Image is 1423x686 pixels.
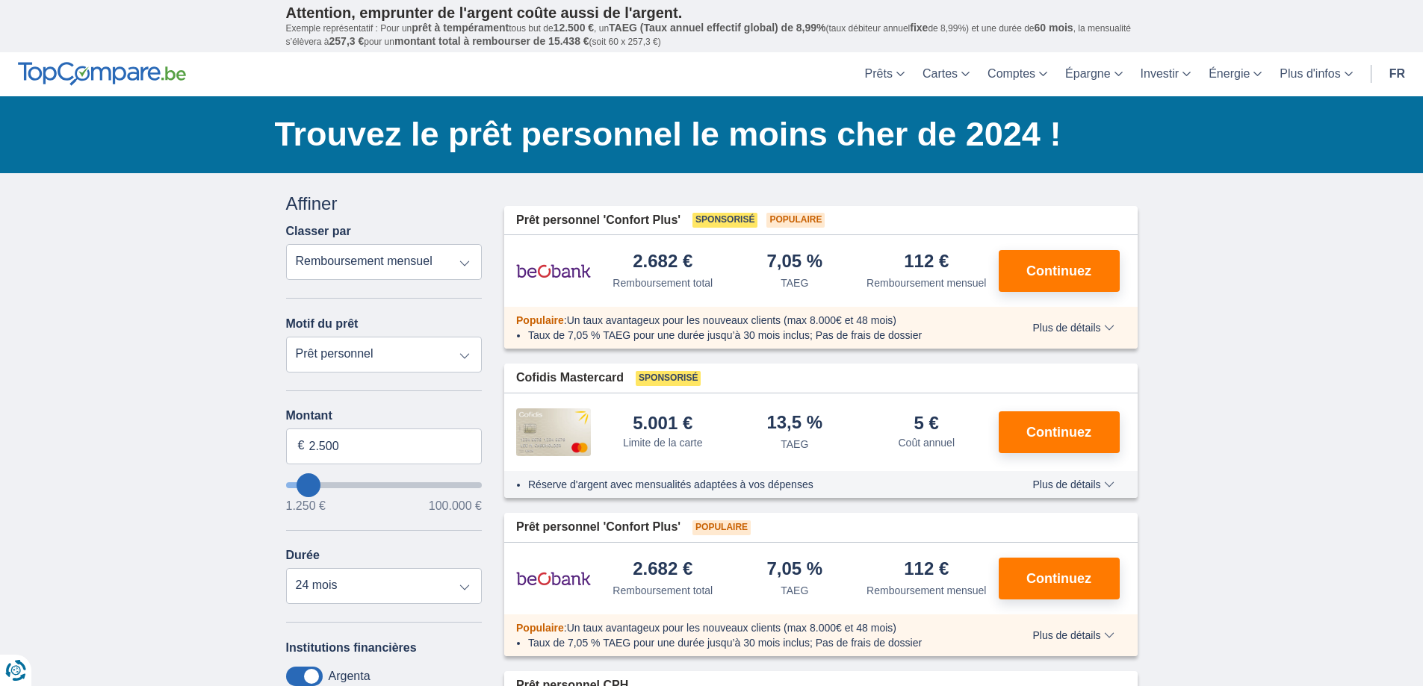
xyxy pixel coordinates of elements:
li: Taux de 7,05 % TAEG pour une durée jusqu’à 30 mois inclus; Pas de frais de dossier [528,635,989,650]
div: 13,5 % [766,414,822,434]
a: fr [1380,52,1414,96]
span: Continuez [1026,425,1091,439]
span: Prêt personnel 'Confort Plus' [516,212,681,229]
div: Remboursement mensuel [866,583,986,598]
div: TAEG [781,437,808,452]
div: TAEG [781,583,808,598]
span: prêt à tempérament [412,22,509,34]
span: Plus de détails [1032,479,1114,490]
div: Remboursement mensuel [866,275,986,290]
img: pret personnel Cofidis CC [516,408,591,456]
li: Taux de 7,05 % TAEG pour une durée jusqu’à 30 mois inclus; Pas de frais de dossier [528,328,989,343]
span: fixe [910,22,928,34]
label: Classer par [286,225,351,238]
div: 5 € [914,414,939,432]
label: Motif du prêt [286,317,359,331]
span: Populaire [766,213,825,228]
label: Montant [286,409,483,422]
a: Comptes [979,52,1056,96]
a: Cartes [914,52,979,96]
a: Prêts [856,52,914,96]
button: Plus de détails [1021,629,1125,641]
label: Durée [286,549,320,562]
div: Remboursement total [613,583,713,598]
img: pret personnel Beobank [516,252,591,290]
span: € [298,437,305,455]
p: Attention, emprunter de l'argent coûte aussi de l'argent. [286,4,1138,22]
div: Remboursement total [613,275,713,290]
img: TopCompare [18,62,186,86]
div: : [504,620,1001,635]
div: TAEG [781,275,808,290]
div: 7,05 % [766,252,822,272]
span: 12.500 € [554,22,595,34]
div: 7,05 % [766,560,822,580]
div: 112 € [904,252,949,272]
div: 2.682 € [633,560,692,580]
input: wantToBorrow [286,482,483,488]
div: 5.001 € [633,414,692,432]
a: Épargne [1056,52,1132,96]
button: Continuez [999,250,1120,292]
button: Plus de détails [1021,478,1125,490]
span: 100.000 € [429,500,482,512]
div: Affiner [286,191,483,216]
span: 60 mois [1035,22,1073,34]
a: Plus d'infos [1271,52,1361,96]
span: Plus de détails [1032,630,1114,640]
div: Limite de la carte [623,435,703,450]
span: Continuez [1026,264,1091,278]
div: 2.682 € [633,252,692,272]
span: Sponsorisé [636,371,701,386]
span: Cofidis Mastercard [516,369,624,387]
button: Plus de détails [1021,322,1125,334]
span: Prêt personnel 'Confort Plus' [516,519,681,536]
label: Argenta [329,670,371,683]
a: Investir [1132,52,1200,96]
span: Un taux avantageux pour les nouveaux clients (max 8.000€ et 48 mois) [567,314,896,326]
label: Institutions financières [286,641,417,655]
span: Sponsorisé [692,213,757,228]
span: 257,3 € [329,35,365,47]
span: Populaire [516,622,564,634]
button: Continuez [999,558,1120,599]
p: Exemple représentatif : Pour un tous but de , un (taux débiteur annuel de 8,99%) et une durée de ... [286,22,1138,49]
span: Populaire [516,314,564,326]
span: Plus de détails [1032,322,1114,333]
div: Coût annuel [898,435,955,450]
span: TAEG (Taux annuel effectif global) de 8,99% [609,22,825,34]
a: Énergie [1200,52,1271,96]
button: Continuez [999,411,1120,453]
span: Continuez [1026,572,1091,585]
li: Réserve d'argent avec mensualités adaptées à vos dépenses [528,477,989,492]
img: pret personnel Beobank [516,560,591,597]
span: Populaire [692,520,751,535]
div: 112 € [904,560,949,580]
span: Un taux avantageux pour les nouveaux clients (max 8.000€ et 48 mois) [567,622,896,634]
span: montant total à rembourser de 15.438 € [394,35,589,47]
span: 1.250 € [286,500,326,512]
div: : [504,313,1001,328]
h1: Trouvez le prêt personnel le moins cher de 2024 ! [275,111,1138,158]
